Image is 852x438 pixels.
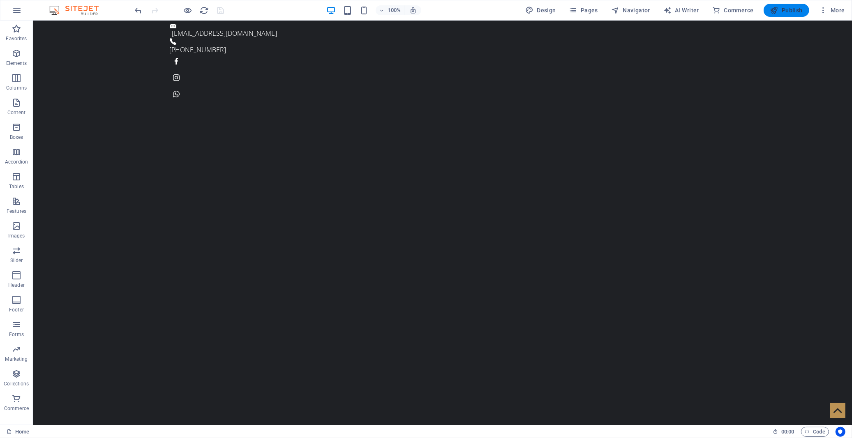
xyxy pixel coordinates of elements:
[4,405,29,412] p: Commerce
[764,4,809,17] button: Publish
[7,427,29,437] a: Click to cancel selection. Double-click to open Pages
[9,307,24,313] p: Footer
[781,427,794,437] span: 00 00
[566,4,601,17] button: Pages
[388,5,401,15] h6: 100%
[9,331,24,338] p: Forms
[134,5,143,15] button: undo
[805,427,825,437] span: Code
[773,427,794,437] h6: Session time
[199,5,209,15] button: reload
[663,6,699,14] span: AI Writer
[5,159,28,165] p: Accordion
[134,6,143,15] i: Undo: Change pages (Ctrl+Z)
[10,257,23,264] p: Slider
[4,380,29,387] p: Collections
[712,6,754,14] span: Commerce
[816,4,848,17] button: More
[7,109,25,116] p: Content
[608,4,653,17] button: Navigator
[409,7,417,14] i: On resize automatically adjust zoom level to fit chosen device.
[6,85,27,91] p: Columns
[787,429,788,435] span: :
[10,134,23,141] p: Boxes
[801,427,829,437] button: Code
[836,427,845,437] button: Usercentrics
[522,4,559,17] div: Design (Ctrl+Alt+Y)
[6,35,27,42] p: Favorites
[770,6,803,14] span: Publish
[569,6,598,14] span: Pages
[522,4,559,17] button: Design
[709,4,757,17] button: Commerce
[6,60,27,67] p: Elements
[8,233,25,239] p: Images
[376,5,405,15] button: 100%
[47,5,109,15] img: Editor Logo
[819,6,845,14] span: More
[611,6,650,14] span: Navigator
[660,4,702,17] button: AI Writer
[7,208,26,214] p: Features
[525,6,556,14] span: Design
[8,282,25,288] p: Header
[9,183,24,190] p: Tables
[5,356,28,362] p: Marketing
